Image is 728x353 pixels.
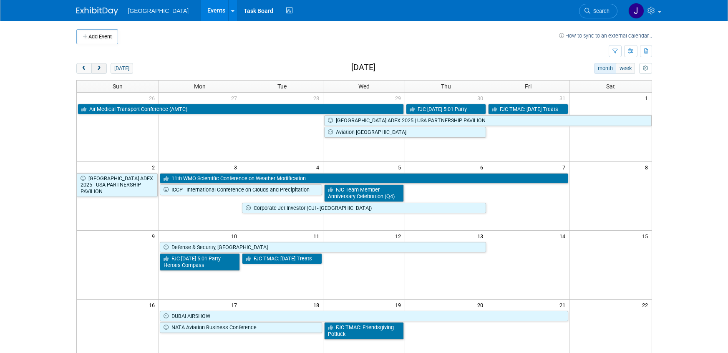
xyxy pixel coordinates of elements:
span: 2 [151,162,159,172]
a: Corporate Jet Investor (CJI - [GEOGRAPHIC_DATA]) [242,203,486,214]
button: prev [76,63,92,74]
button: [DATE] [111,63,133,74]
span: 6 [479,162,487,172]
span: Fri [525,83,532,90]
a: FJC TMAC: [DATE] Treats [488,104,568,115]
a: [GEOGRAPHIC_DATA] ADEX 2025 | USA PARTNERSHIP PAVILION [77,173,158,197]
i: Personalize Calendar [643,66,648,71]
span: 28 [312,93,323,103]
span: 12 [394,231,405,241]
a: FJC [DATE] 5:01 Party - Heroes Compass [160,253,240,270]
span: 4 [315,162,323,172]
span: 13 [476,231,487,241]
span: Wed [358,83,370,90]
img: Jessica Belcher [628,3,644,19]
a: ICCP - International Conference on Clouds and Precipitation [160,184,322,195]
span: Tue [277,83,287,90]
a: How to sync to an external calendar... [559,33,652,39]
span: 15 [641,231,652,241]
a: Air Medical Transport Conference (AMTC) [78,104,404,115]
span: 7 [562,162,569,172]
span: 19 [394,300,405,310]
span: 22 [641,300,652,310]
span: 8 [644,162,652,172]
a: Defense & Security, [GEOGRAPHIC_DATA] [160,242,486,253]
span: Mon [194,83,206,90]
a: FJC [DATE] 5:01 Party [406,104,486,115]
span: 17 [230,300,241,310]
button: myCustomButton [639,63,652,74]
span: 1 [644,93,652,103]
span: Thu [441,83,451,90]
a: FJC Team Member Anniversary Celebration (Q4) [324,184,404,202]
a: Aviation [GEOGRAPHIC_DATA] [324,127,486,138]
a: NATA Aviation Business Conference [160,322,322,333]
button: next [91,63,107,74]
span: Sun [113,83,123,90]
button: week [616,63,635,74]
span: 20 [476,300,487,310]
button: month [594,63,616,74]
span: 5 [397,162,405,172]
img: ExhibitDay [76,7,118,15]
span: 27 [230,93,241,103]
a: Search [579,4,617,18]
span: 31 [559,93,569,103]
a: 11th WMO Scientific Conference on Weather Modification [160,173,568,184]
span: 9 [151,231,159,241]
a: [GEOGRAPHIC_DATA] ADEX 2025 | USA PARTNERSHIP PAVILION [324,115,652,126]
span: 14 [559,231,569,241]
span: 18 [312,300,323,310]
span: Sat [606,83,615,90]
a: FJC TMAC: Friendsgiving Potluck [324,322,404,339]
span: 16 [148,300,159,310]
span: 11 [312,231,323,241]
span: 21 [559,300,569,310]
a: DUBAI AIRSHOW [160,311,568,322]
span: 26 [148,93,159,103]
h2: [DATE] [351,63,375,72]
a: FJC TMAC: [DATE] Treats [242,253,322,264]
span: 30 [476,93,487,103]
button: Add Event [76,29,118,44]
span: [GEOGRAPHIC_DATA] [128,8,189,14]
span: Search [590,8,610,14]
span: 10 [230,231,241,241]
span: 3 [233,162,241,172]
span: 29 [394,93,405,103]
